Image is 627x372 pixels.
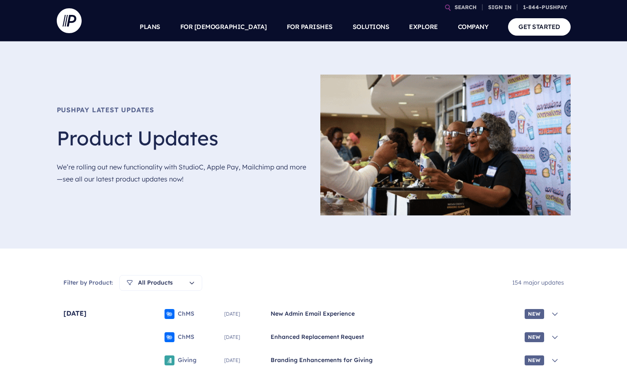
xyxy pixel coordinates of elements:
a: EXPLORE [409,12,438,41]
span: Giving [178,356,196,365]
a: FOR [DEMOGRAPHIC_DATA] [180,12,267,41]
span: Enhanced Replacement Request [271,333,521,341]
span: New [525,309,544,319]
span: [DATE] [224,312,264,316]
span: [DATE] [224,358,264,363]
span: 154 major updates [512,279,564,286]
a: SOLUTIONS [353,12,390,41]
span: New Admin Email Experience [271,310,521,318]
a: COMPANY [458,12,489,41]
span: Pushpay Latest Updates [57,105,307,115]
img: Wu8uyGq4QNLFeSviyBY32K.jpg [320,75,571,215]
p: We’re rolling out new functionality with StudioC, Apple Pay, Mailchimp and more—see all our lates... [57,161,307,185]
span: New [525,332,544,342]
span: All Products [126,279,173,287]
button: All Products [119,275,202,291]
a: PLANS [140,12,160,41]
a: FOR PARISHES [287,12,333,41]
span: [DATE] [224,335,264,340]
span: Branding Enhancements for Giving [271,356,521,365]
span: ChMS [178,333,194,341]
a: GET STARTED [508,18,571,35]
span: Filter by Product: [63,279,113,287]
span: New [525,355,544,365]
span: ChMS [178,310,194,318]
h1: Product Updates [57,128,307,148]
